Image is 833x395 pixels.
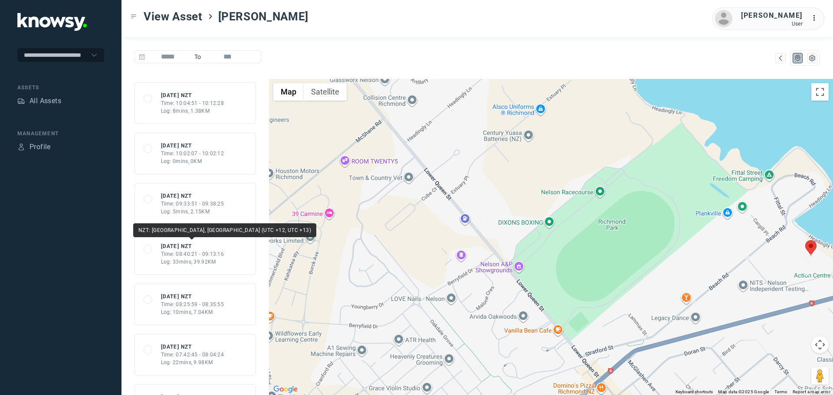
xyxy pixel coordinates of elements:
[273,83,304,101] button: Show street map
[808,54,816,62] div: List
[138,227,311,233] span: NZT: [GEOGRAPHIC_DATA], [GEOGRAPHIC_DATA] (UTC +12, UTC +13)
[271,384,300,395] img: Google
[161,343,224,351] div: [DATE] NZT
[161,300,224,308] div: Time: 08:25:59 - 08:35:55
[191,50,205,63] span: To
[793,389,830,394] a: Report a map error
[811,83,829,101] button: Toggle fullscreen view
[811,336,829,353] button: Map camera controls
[161,351,224,359] div: Time: 07:42:45 - 08:04:24
[774,389,787,394] a: Terms (opens in new tab)
[17,130,104,137] div: Management
[794,54,802,62] div: Map
[161,150,224,157] div: Time: 10:02:07 - 10:02:12
[218,9,308,24] span: [PERSON_NAME]
[161,192,224,200] div: [DATE] NZT
[161,293,224,300] div: [DATE] NZT
[161,242,224,250] div: [DATE] NZT
[17,143,25,151] div: Profile
[207,13,214,20] div: >
[777,54,784,62] div: Map
[17,97,25,105] div: Assets
[161,157,224,165] div: Log: 0mins, 0KM
[144,9,203,24] span: View Asset
[30,96,61,106] div: All Assets
[161,99,224,107] div: Time: 10:04:51 - 10:12:28
[161,250,224,258] div: Time: 08:40:21 - 09:13:16
[812,15,820,21] tspan: ...
[161,308,224,316] div: Log: 10mins, 7.04KM
[271,384,300,395] a: Open this area in Google Maps (opens a new window)
[161,142,224,150] div: [DATE] NZT
[161,200,224,208] div: Time: 09:33:51 - 09:38:25
[161,258,224,266] div: Log: 33mins, 39.92KM
[741,10,803,21] div: [PERSON_NAME]
[17,142,51,152] a: ProfileProfile
[131,13,137,20] div: Toggle Menu
[161,208,224,215] div: Log: 5mins, 2.15KM
[17,13,87,31] img: Application Logo
[17,84,104,91] div: Assets
[741,21,803,27] div: User
[17,96,61,106] a: AssetsAll Assets
[304,83,347,101] button: Show satellite imagery
[811,13,822,23] div: :
[30,142,51,152] div: Profile
[811,367,829,385] button: Drag Pegman onto the map to open Street View
[811,13,822,25] div: :
[718,389,769,394] span: Map data ©2025 Google
[676,389,713,395] button: Keyboard shortcuts
[161,107,224,115] div: Log: 8mins, 1.38KM
[161,91,224,99] div: [DATE] NZT
[715,10,732,27] img: avatar.png
[161,359,224,366] div: Log: 22mins, 9.98KM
